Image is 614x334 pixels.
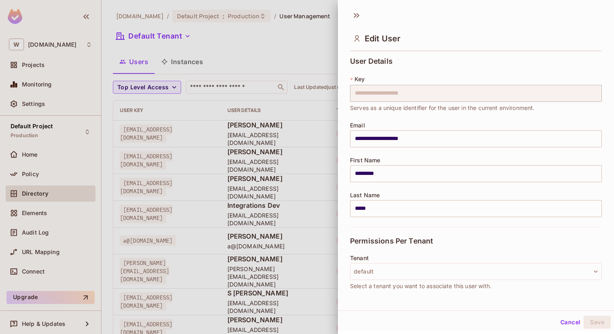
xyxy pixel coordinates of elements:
span: Permissions Per Tenant [350,237,433,245]
button: Cancel [557,316,584,329]
span: First Name [350,157,381,164]
span: Last Name [350,192,380,198]
span: User Details [350,57,393,65]
span: Key [355,76,365,82]
span: Serves as a unique identifier for the user in the current environment. [350,103,535,112]
button: Save [584,316,611,329]
span: Email [350,122,365,129]
span: Select a tenant you want to associate this user with. [350,282,491,291]
button: default [350,263,602,280]
span: Tenant [350,255,369,261]
span: Edit User [365,34,400,43]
